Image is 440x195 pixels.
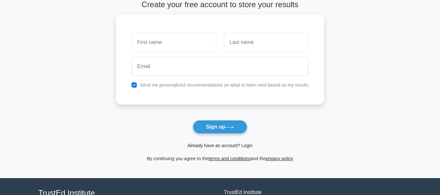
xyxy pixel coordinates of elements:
[132,33,216,52] input: First name
[266,156,293,161] a: privacy policy
[187,143,252,148] a: Already have an account? Login
[224,33,308,52] input: Last name
[132,57,308,76] input: Email
[208,156,250,161] a: terms and conditions
[140,82,308,88] label: Send me personalized recommendations on what to learn next based on my results
[112,155,328,162] div: By continuing you agree to the and the
[193,120,248,134] button: Sign up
